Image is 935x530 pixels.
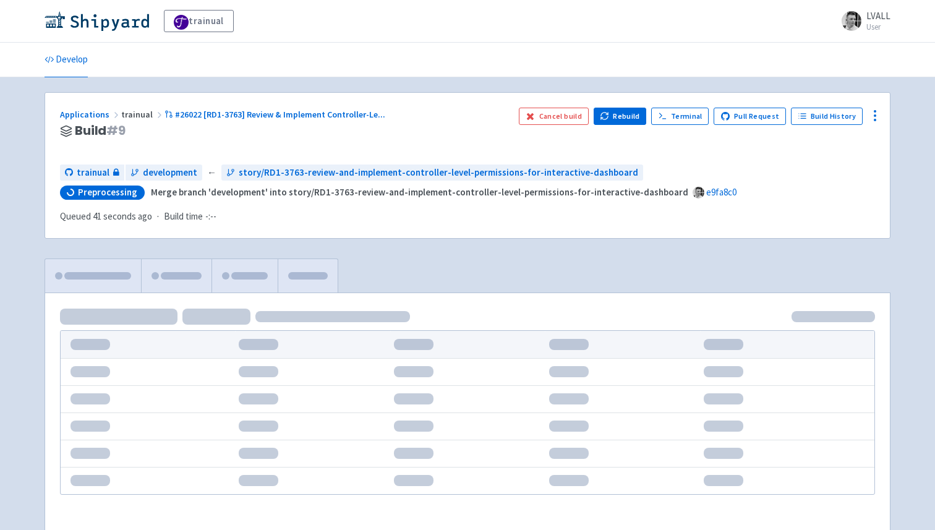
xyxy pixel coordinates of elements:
[834,11,890,31] a: LVALL User
[45,43,88,77] a: Develop
[60,210,152,222] span: Queued
[143,166,197,180] span: development
[866,10,890,22] span: LVALL
[519,108,589,125] button: Cancel build
[77,166,109,180] span: trainual
[205,210,216,224] span: -:--
[93,210,152,222] time: 41 seconds ago
[714,108,786,125] a: Pull Request
[151,186,688,198] strong: Merge branch 'development' into story/RD1-3763-review-and-implement-controller-level-permissions-...
[706,186,736,198] a: e9fa8c0
[106,122,126,139] span: # 9
[866,23,890,31] small: User
[75,124,126,138] span: Build
[221,165,643,181] a: story/RD1-3763-review-and-implement-controller-level-permissions-for-interactive-dashboard
[121,109,164,120] span: trainual
[60,109,121,120] a: Applications
[164,10,234,32] a: trainual
[164,210,203,224] span: Build time
[60,210,224,224] div: ·
[207,166,216,180] span: ←
[791,108,863,125] a: Build History
[651,108,709,125] a: Terminal
[594,108,647,125] button: Rebuild
[239,166,638,180] span: story/RD1-3763-review-and-implement-controller-level-permissions-for-interactive-dashboard
[164,109,387,120] a: #26022 [RD1-3763] Review & Implement Controller-Le...
[126,165,202,181] a: development
[175,109,385,120] span: #26022 [RD1-3763] Review & Implement Controller-Le ...
[45,11,149,31] img: Shipyard logo
[78,186,137,199] span: Preprocessing
[60,165,124,181] a: trainual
